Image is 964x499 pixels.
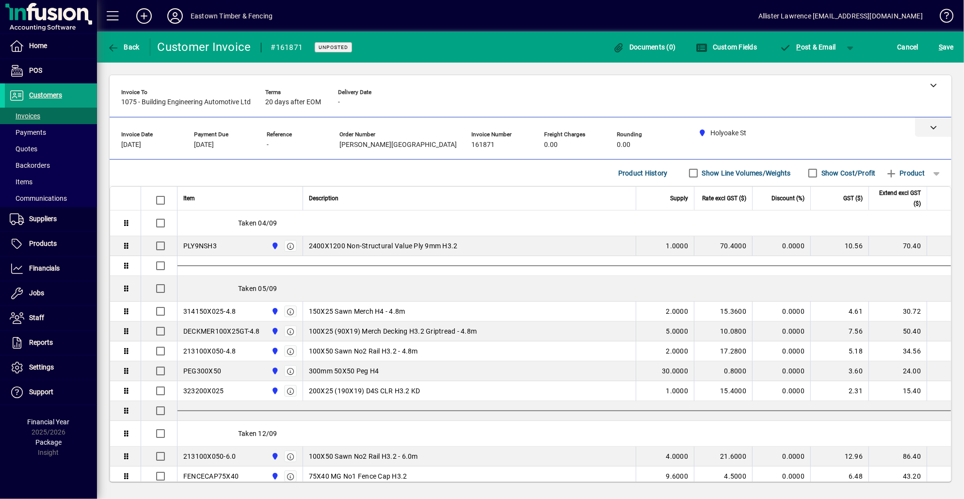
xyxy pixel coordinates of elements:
span: Settings [29,363,54,371]
a: Invoices [5,108,97,124]
span: Holyoake St [269,451,280,462]
span: 200X25 (190X19) D4S CLR H3.2 KD [309,386,420,396]
span: 100X50 Sawn No2 Rail H3.2 - 4.8m [309,346,418,356]
span: Holyoake St [269,386,280,396]
span: Invoices [10,112,40,120]
span: 4.0000 [666,451,689,461]
div: 213100X050-4.8 [183,346,236,356]
span: P [797,43,801,51]
td: 0.0000 [752,381,810,401]
div: 70.4000 [700,241,746,251]
div: 10.0800 [700,326,746,336]
td: 0.0000 [752,361,810,381]
td: 7.56 [810,322,868,341]
span: Extend excl GST ($) [875,188,921,209]
a: Settings [5,355,97,380]
span: Discount (%) [771,193,804,204]
div: Taken 12/09 [177,421,951,446]
span: Financials [29,264,60,272]
div: Eastown Timber & Fencing [191,8,273,24]
td: 5.18 [810,341,868,361]
span: Quotes [10,145,37,153]
div: 4.5000 [700,471,746,481]
span: 9.6000 [666,471,689,481]
a: Reports [5,331,97,355]
a: Support [5,380,97,404]
span: 100X50 Sawn No2 Rail H3.2 - 6.0m [309,451,418,461]
div: 323200X025 [183,386,224,396]
span: Holyoake St [269,306,280,317]
td: 10.56 [810,236,868,256]
span: - [267,141,269,149]
span: Holyoake St [269,241,280,251]
span: Product History [618,165,668,181]
span: 0.00 [544,141,558,149]
span: GST ($) [843,193,863,204]
div: 314150X025-4.8 [183,306,236,316]
td: 0.0000 [752,322,810,341]
span: [PERSON_NAME][GEOGRAPHIC_DATA] [339,141,457,149]
button: Save [936,38,956,56]
span: POS [29,66,42,74]
span: Holyoake St [269,471,280,482]
button: Product [881,164,930,182]
span: S [939,43,943,51]
span: Supply [670,193,688,204]
td: 50.40 [868,322,927,341]
div: 15.4000 [700,386,746,396]
span: Rate excl GST ($) [702,193,746,204]
a: Financials [5,257,97,281]
td: 30.72 [868,302,927,322]
button: Custom Fields [693,38,759,56]
span: 150X25 Sawn Merch H4 - 4.8m [309,306,405,316]
div: #161871 [271,40,303,55]
td: 86.40 [868,447,927,467]
button: Product History [614,164,672,182]
td: 3.60 [810,361,868,381]
span: Cancel [898,39,919,55]
span: 100X25 (90X19) Merch Decking H3.2 Griptread - 4.8m [309,326,477,336]
span: Product [885,165,925,181]
td: 4.61 [810,302,868,322]
span: 1.0000 [666,241,689,251]
a: POS [5,59,97,83]
label: Show Cost/Profit [819,168,876,178]
span: Financial Year [28,418,70,426]
span: 300mm 50X50 Peg H4 [309,366,379,376]
span: Holyoake St [269,346,280,356]
span: Support [29,388,53,396]
span: 30.0000 [662,366,688,376]
a: Items [5,174,97,190]
span: Customers [29,91,62,99]
a: Products [5,232,97,256]
td: 34.56 [868,341,927,361]
span: ost & Email [780,43,836,51]
a: Jobs [5,281,97,306]
a: Suppliers [5,207,97,231]
td: 6.48 [810,467,868,486]
a: Payments [5,124,97,141]
app-page-header-button: Back [97,38,150,56]
span: Item [183,193,195,204]
button: Back [105,38,142,56]
td: 0.0000 [752,236,810,256]
div: Taken 04/09 [177,210,951,236]
span: [DATE] [194,141,214,149]
span: - [338,98,340,106]
span: 2400X1200 Non-Structural Value Ply 9mm H3.2 [309,241,458,251]
div: FENCECAP75X40 [183,471,239,481]
td: 15.40 [868,381,927,401]
div: Customer Invoice [158,39,251,55]
span: Jobs [29,289,44,297]
a: Communications [5,190,97,207]
span: [DATE] [121,141,141,149]
span: 161871 [471,141,495,149]
div: DECKMER100X25GT-4.8 [183,326,260,336]
a: Backorders [5,157,97,174]
span: Products [29,240,57,247]
span: Reports [29,338,53,346]
span: 1075 - Building Engineering Automotive Ltd [121,98,251,106]
span: Documents (0) [613,43,676,51]
td: 43.20 [868,467,927,486]
div: 0.8000 [700,366,746,376]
